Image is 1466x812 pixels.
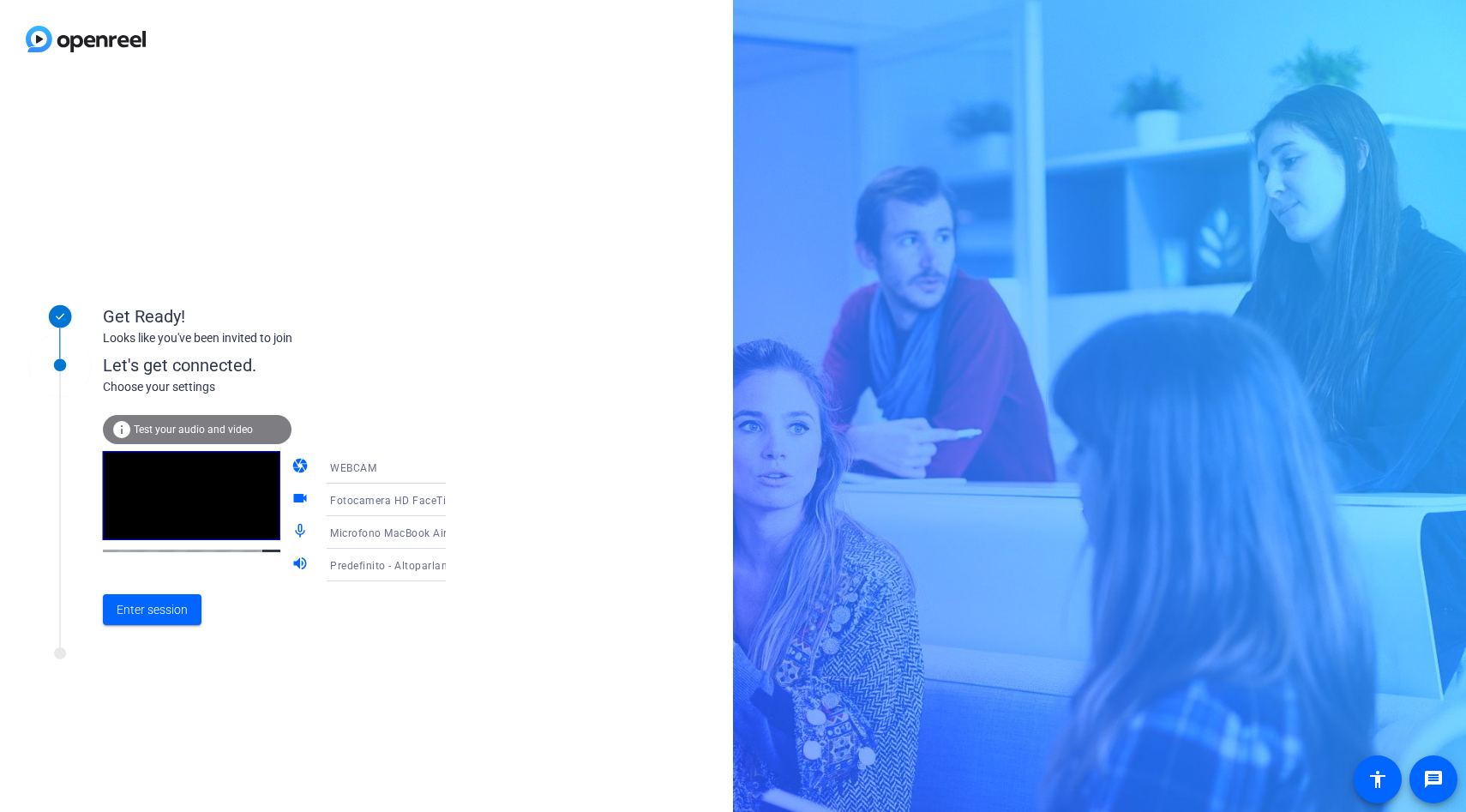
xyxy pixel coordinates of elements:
span: WEBCAM [330,462,376,474]
span: Fotocamera HD FaceTime (5B00:3AA6) [330,493,528,507]
span: Predefinito - Altoparlanti MacBook Air (Built-in) [330,558,567,572]
div: Looks like you've been invited to join [103,329,446,347]
mat-icon: camera [291,457,312,478]
div: Choose your settings [103,378,481,396]
mat-icon: mic_none [291,522,312,543]
button: Enter session [103,594,201,625]
div: Let's get connected. [103,352,481,378]
span: Microfono MacBook Air (Built-in) [330,526,493,539]
mat-icon: info [111,419,132,440]
mat-icon: videocam [291,490,312,510]
span: Enter session [117,601,188,619]
mat-icon: message [1423,769,1444,790]
mat-icon: volume_up [291,555,312,575]
div: Get Ready! [103,304,446,329]
mat-icon: accessibility [1367,769,1388,790]
span: Test your audio and video [134,424,253,436]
